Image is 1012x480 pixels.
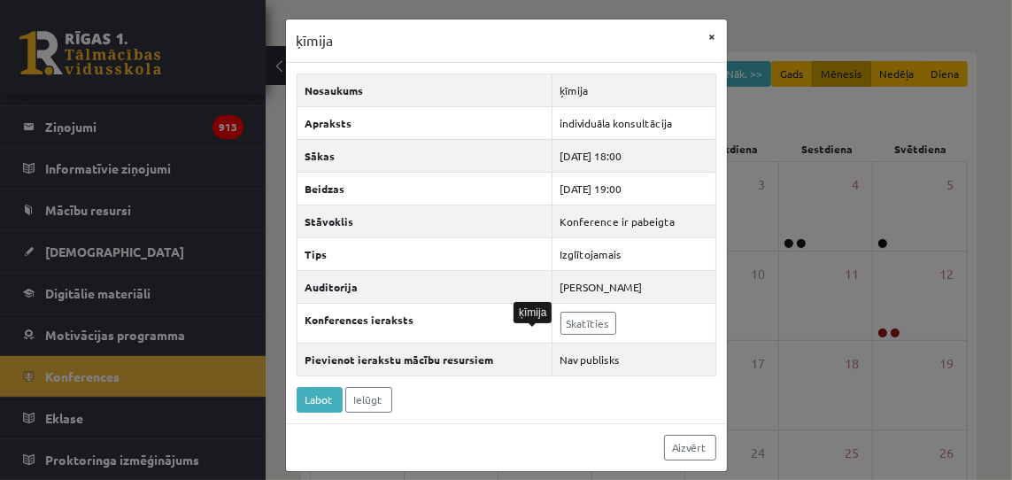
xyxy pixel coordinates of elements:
[297,303,552,343] th: Konferences ieraksts
[297,343,552,375] th: Pievienot ierakstu mācību resursiem
[552,106,715,139] td: individuāla konsultācija
[297,205,552,237] th: Stāvoklis
[297,74,552,106] th: Nosaukums
[552,237,715,270] td: Izglītojamais
[552,74,715,106] td: ķīmija
[297,139,552,172] th: Sākas
[552,139,715,172] td: [DATE] 18:00
[514,302,552,323] div: ķīmija
[297,106,552,139] th: Apraksts
[297,172,552,205] th: Beidzas
[552,205,715,237] td: Konference ir pabeigta
[297,237,552,270] th: Tips
[552,343,715,375] td: Nav publisks
[699,19,727,53] button: ×
[552,270,715,303] td: [PERSON_NAME]
[297,30,334,51] h3: ķīmija
[560,312,616,335] a: Skatīties
[552,172,715,205] td: [DATE] 19:00
[664,435,716,461] a: Aizvērt
[297,270,552,303] th: Auditorija
[297,387,343,413] a: Labot
[345,387,392,413] a: Ielūgt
